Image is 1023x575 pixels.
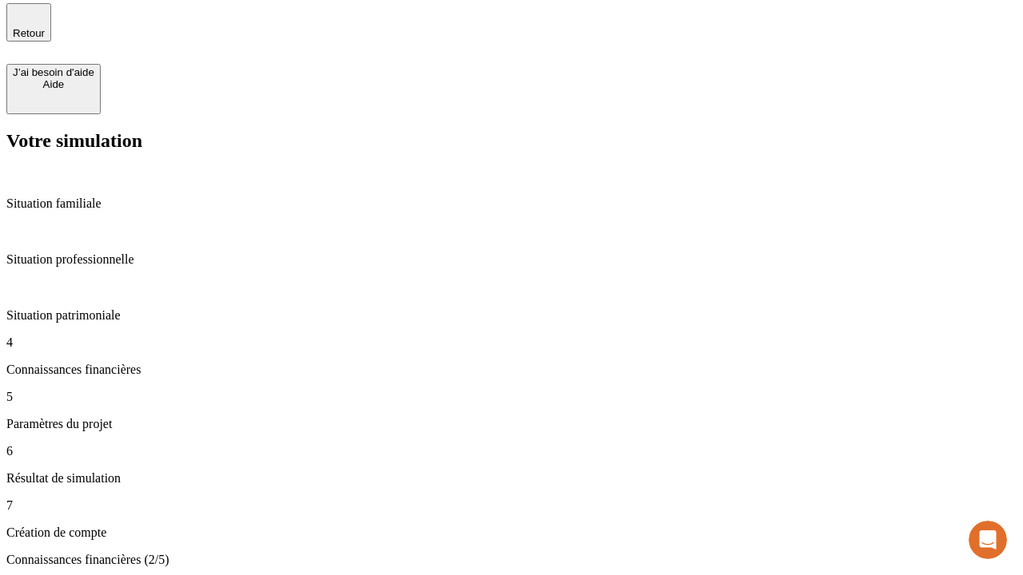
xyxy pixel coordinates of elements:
p: Paramètres du projet [6,417,1017,431]
span: Retour [13,27,45,39]
p: Connaissances financières [6,363,1017,377]
p: 6 [6,444,1017,458]
button: J’ai besoin d'aideAide [6,64,101,114]
p: 5 [6,390,1017,404]
p: Création de compte [6,525,1017,540]
p: Situation familiale [6,196,1017,211]
p: 7 [6,498,1017,513]
div: Aide [13,78,94,90]
p: Situation patrimoniale [6,308,1017,323]
h2: Votre simulation [6,130,1017,152]
p: Résultat de simulation [6,471,1017,486]
button: Retour [6,3,51,42]
p: Situation professionnelle [6,252,1017,267]
p: 4 [6,335,1017,350]
div: J’ai besoin d'aide [13,66,94,78]
iframe: Intercom live chat [969,521,1007,559]
p: Connaissances financières (2/5) [6,553,1017,567]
